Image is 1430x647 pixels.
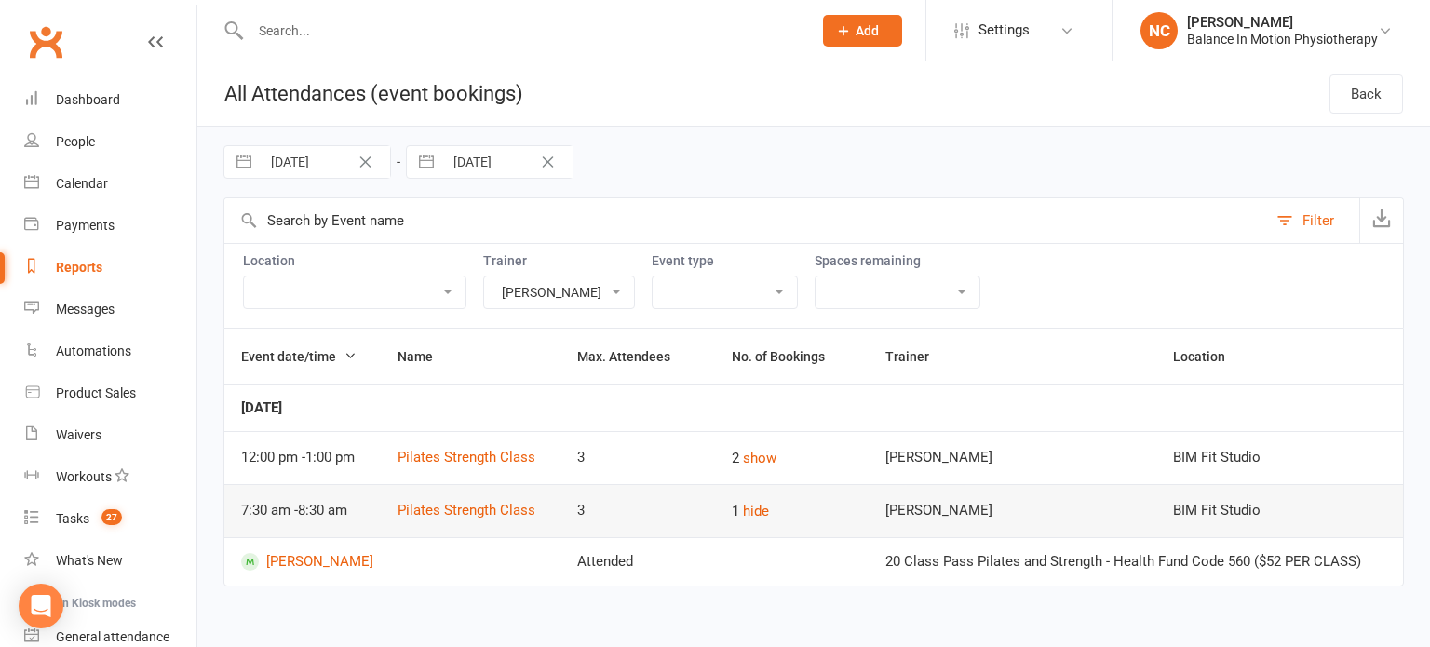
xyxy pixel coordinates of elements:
[56,92,120,107] div: Dashboard
[56,134,95,149] div: People
[1173,349,1246,364] span: Location
[577,450,698,465] div: 3
[885,450,1139,465] div: [PERSON_NAME]
[1173,345,1246,368] button: Location
[978,9,1030,51] span: Settings
[261,146,390,178] input: Starts From
[24,372,196,414] a: Product Sales
[24,456,196,498] a: Workouts
[197,61,523,126] h1: All Attendances (event bookings)
[1267,198,1359,243] button: Filter
[24,289,196,330] a: Messages
[483,253,635,268] label: Trainer
[56,385,136,400] div: Product Sales
[24,330,196,372] a: Automations
[349,151,382,173] button: Clear Date
[24,121,196,163] a: People
[532,151,564,173] button: Clear Date
[56,511,89,526] div: Tasks
[1140,12,1178,49] div: NC
[56,469,112,484] div: Workouts
[56,260,102,275] div: Reports
[19,584,63,628] div: Open Intercom Messenger
[1187,31,1378,47] div: Balance In Motion Physiotherapy
[24,205,196,247] a: Payments
[24,540,196,582] a: What's New
[241,345,357,368] button: Event date/time
[732,447,853,469] div: 2
[24,163,196,205] a: Calendar
[56,344,131,358] div: Automations
[885,554,1386,570] div: 20 Class Pass Pilates and Strength - Health Fund Code 560 ($52 PER CLASS)
[577,345,691,368] button: Max. Attendees
[815,253,980,268] label: Spaces remaining
[24,498,196,540] a: Tasks 27
[101,509,122,525] span: 27
[1173,450,1386,465] div: BIM Fit Studio
[56,629,169,644] div: General attendance
[1173,503,1386,519] div: BIM Fit Studio
[577,554,852,570] div: Attended
[732,345,845,368] button: No. of Bookings
[241,553,544,571] a: [PERSON_NAME]
[1187,14,1378,31] div: [PERSON_NAME]
[24,247,196,289] a: Reports
[56,218,115,233] div: Payments
[1329,74,1403,114] a: Back
[241,503,364,519] div: 7:30 am - 8:30 am
[856,23,879,38] span: Add
[241,450,364,465] div: 12:00 pm - 1:00 pm
[743,500,769,522] button: hide
[56,553,123,568] div: What's New
[443,146,573,178] input: Starts To
[885,503,1139,519] div: [PERSON_NAME]
[241,399,282,416] strong: [DATE]
[823,15,902,47] button: Add
[398,449,535,465] a: Pilates Strength Class
[22,19,69,65] a: Clubworx
[398,502,535,519] a: Pilates Strength Class
[56,302,115,317] div: Messages
[243,253,466,268] label: Location
[245,18,799,44] input: Search...
[56,427,101,442] div: Waivers
[241,349,357,364] span: Event date/time
[56,176,108,191] div: Calendar
[224,198,1267,243] input: Search by Event name
[732,349,845,364] span: No. of Bookings
[885,345,950,368] button: Trainer
[398,349,453,364] span: Name
[24,79,196,121] a: Dashboard
[577,503,698,519] div: 3
[398,345,453,368] button: Name
[885,349,950,364] span: Trainer
[577,349,691,364] span: Max. Attendees
[743,447,776,469] button: show
[732,500,853,522] div: 1
[24,414,196,456] a: Waivers
[652,253,798,268] label: Event type
[1302,209,1334,232] div: Filter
